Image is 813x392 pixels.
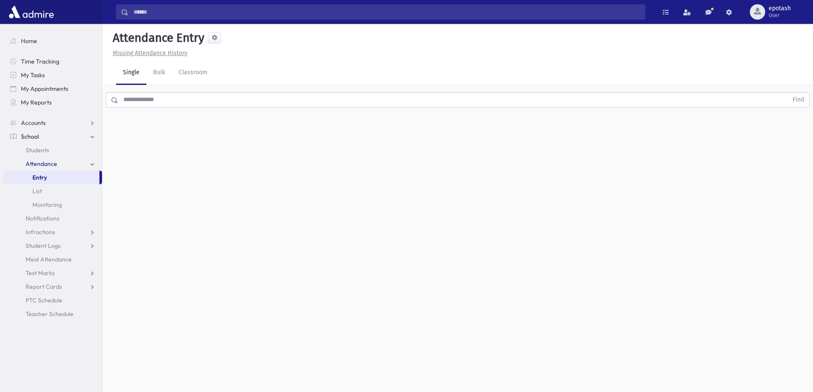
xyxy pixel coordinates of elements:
span: Test Marks [26,269,55,277]
span: List [32,187,42,195]
a: Notifications [3,212,102,225]
a: Entry [3,171,99,184]
span: Notifications [26,215,59,222]
span: My Reports [21,99,52,106]
span: Infractions [26,228,55,236]
img: AdmirePro [7,3,56,20]
a: Infractions [3,225,102,239]
a: Test Marks [3,266,102,280]
a: Single [116,61,146,85]
a: Report Cards [3,280,102,293]
button: Find [787,93,809,107]
a: Time Tracking [3,55,102,68]
span: Time Tracking [21,58,59,65]
span: Student Logs [26,242,61,250]
a: Bulk [146,61,172,85]
a: Monitoring [3,198,102,212]
span: Students [26,146,49,154]
a: List [3,184,102,198]
span: School [21,133,39,140]
a: Meal Attendance [3,253,102,266]
input: Search [128,4,645,20]
span: My Appointments [21,85,68,93]
span: User [769,12,791,19]
a: Accounts [3,116,102,130]
a: Teacher Schedule [3,307,102,321]
a: Students [3,143,102,157]
a: Student Logs [3,239,102,253]
u: Missing Attendance History [113,49,187,57]
span: Attendance [26,160,57,168]
span: Entry [32,174,47,181]
a: Missing Attendance History [109,49,187,57]
a: My Tasks [3,68,102,82]
span: Report Cards [26,283,62,290]
span: Meal Attendance [26,256,72,263]
a: Attendance [3,157,102,171]
a: PTC Schedule [3,293,102,307]
span: epotash [769,5,791,12]
span: My Tasks [21,71,45,79]
h5: Attendance Entry [109,31,204,45]
a: School [3,130,102,143]
a: Classroom [172,61,214,85]
span: Teacher Schedule [26,310,73,318]
span: Home [21,37,37,45]
a: My Appointments [3,82,102,96]
span: PTC Schedule [26,296,62,304]
span: Monitoring [32,201,62,209]
a: My Reports [3,96,102,109]
a: Home [3,34,102,48]
span: Accounts [21,119,46,127]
